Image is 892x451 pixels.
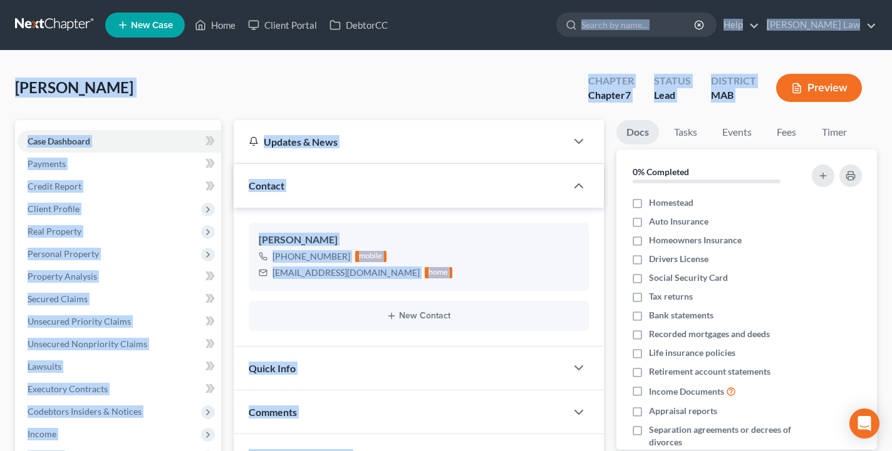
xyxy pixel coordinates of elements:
span: Case Dashboard [28,136,90,146]
div: Status [654,74,691,88]
span: Secured Claims [28,293,88,304]
span: Personal Property [28,248,99,259]
a: Unsecured Priority Claims [18,310,221,333]
span: Income [28,428,56,439]
span: Quick Info [249,362,296,374]
div: mobile [355,251,386,262]
span: Retirement account statements [649,365,770,378]
span: 7 [625,89,631,101]
div: Updates & News [249,135,551,148]
a: DebtorCC [323,14,394,36]
a: Case Dashboard [18,130,221,153]
span: Unsecured Priority Claims [28,316,131,327]
span: [PERSON_NAME] [15,78,133,96]
a: Secured Claims [18,288,221,310]
a: Client Portal [242,14,323,36]
span: Real Property [28,226,81,236]
span: Client Profile [28,203,80,214]
div: Lead [654,88,691,103]
a: Credit Report [18,175,221,198]
div: Open Intercom Messenger [849,408,879,438]
span: Lawsuits [28,361,61,372]
span: Auto Insurance [649,215,708,228]
span: Comments [249,406,297,418]
div: District [711,74,756,88]
span: Homeowners Insurance [649,234,742,246]
div: Chapter [588,74,634,88]
span: Tax returns [649,290,693,303]
a: Property Analysis [18,265,221,288]
span: Separation agreements or decrees of divorces [649,423,801,448]
span: Contact [249,180,284,191]
a: Lawsuits [18,355,221,378]
span: Executory Contracts [28,383,108,394]
a: Fees [767,120,807,144]
span: Drivers License [649,253,708,265]
span: Income Documents [649,385,724,398]
div: MAB [711,88,756,103]
span: Recorded mortgages and deeds [649,328,770,340]
button: New Contact [259,311,579,321]
strong: 0% Completed [633,166,689,177]
span: Social Security Card [649,271,728,284]
a: [PERSON_NAME] Law [760,14,876,36]
a: Payments [18,153,221,175]
div: [PERSON_NAME] [259,233,579,248]
span: Appraisal reports [649,405,717,417]
div: [EMAIL_ADDRESS][DOMAIN_NAME] [272,266,420,279]
button: Preview [776,74,862,102]
a: Docs [616,120,659,144]
a: Home [189,14,242,36]
a: Events [712,120,762,144]
span: New Case [131,21,173,30]
a: Unsecured Nonpriority Claims [18,333,221,355]
a: Help [717,14,759,36]
span: Codebtors Insiders & Notices [28,406,142,417]
a: Tasks [664,120,707,144]
div: home [425,267,452,278]
span: Credit Report [28,181,81,191]
span: Homestead [649,196,693,209]
span: Payments [28,158,66,169]
div: Chapter [588,88,634,103]
a: Executory Contracts [18,378,221,400]
span: Life insurance policies [649,347,735,359]
div: [PHONE_NUMBER] [272,250,350,263]
span: Unsecured Nonpriority Claims [28,338,147,349]
span: Bank statements [649,309,713,322]
a: Timer [812,120,857,144]
span: Property Analysis [28,271,97,281]
input: Search by name... [581,13,696,36]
